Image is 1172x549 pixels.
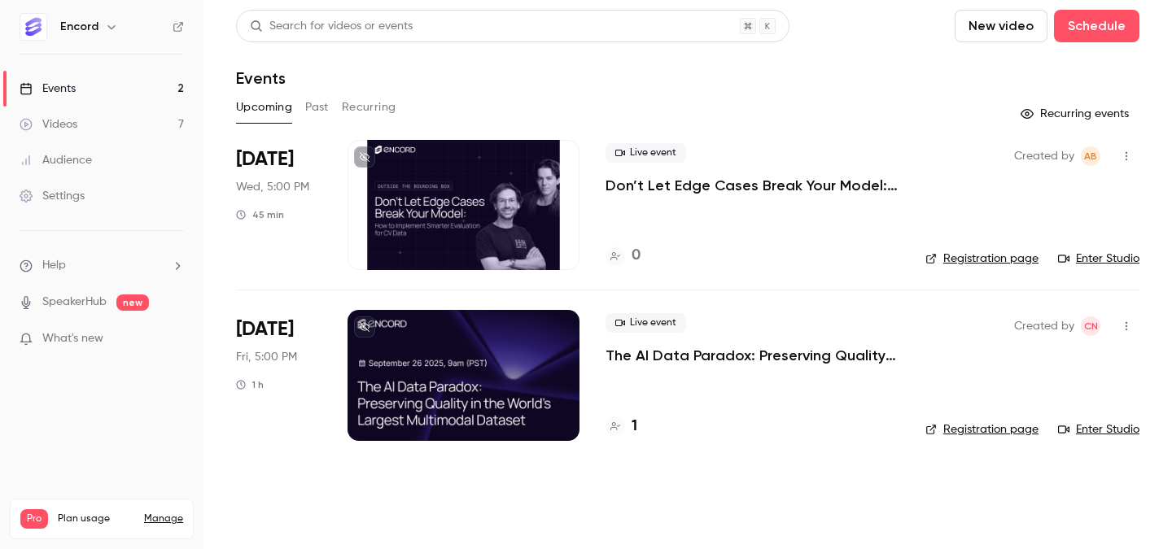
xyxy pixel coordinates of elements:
a: Registration page [925,251,1039,267]
a: Manage [144,512,183,525]
span: Created by [1014,316,1074,336]
div: Audience [20,152,92,168]
h4: 0 [632,245,641,267]
span: new [116,294,149,311]
a: SpeakerHub [42,294,107,311]
h4: 1 [632,416,637,438]
div: Sep 26 Fri, 5:00 PM (Europe/London) [236,310,321,440]
div: Sep 24 Wed, 5:00 PM (Europe/London) [236,140,321,270]
span: Live event [606,313,686,333]
span: Wed, 5:00 PM [236,179,309,195]
button: Past [305,94,329,120]
span: What's new [42,330,103,347]
a: Enter Studio [1058,251,1139,267]
a: 0 [606,245,641,267]
iframe: Noticeable Trigger [164,332,184,346]
a: The AI Data Paradox: Preserving Quality in the World's Largest Multimodal Dataset [606,346,899,365]
button: Recurring [342,94,396,120]
div: Settings [20,188,85,204]
span: AB [1084,146,1097,166]
div: Events [20,81,76,97]
span: Annabel Benjamin [1081,146,1100,166]
span: Chloe Noble [1081,316,1100,336]
span: Live event [606,143,686,163]
button: Recurring events [1013,101,1139,127]
span: Plan usage [58,512,134,525]
span: Fri, 5:00 PM [236,349,297,365]
span: Pro [20,509,48,529]
a: Don’t Let Edge Cases Break Your Model: How to Implement Smarter Evaluation for CV Data [606,176,899,195]
span: Help [42,257,66,274]
button: Schedule [1054,10,1139,42]
button: Upcoming [236,94,292,120]
span: Created by [1014,146,1074,166]
div: Search for videos or events [250,18,413,35]
h6: Encord [60,19,98,35]
a: Registration page [925,421,1039,438]
a: Enter Studio [1058,421,1139,438]
h1: Events [236,68,286,88]
span: [DATE] [236,146,294,172]
li: help-dropdown-opener [20,257,184,274]
div: 1 h [236,378,264,391]
span: [DATE] [236,316,294,342]
div: Videos [20,116,77,133]
div: 45 min [236,208,284,221]
span: CN [1084,316,1098,336]
img: Encord [20,14,46,40]
button: New video [955,10,1047,42]
a: 1 [606,416,637,438]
